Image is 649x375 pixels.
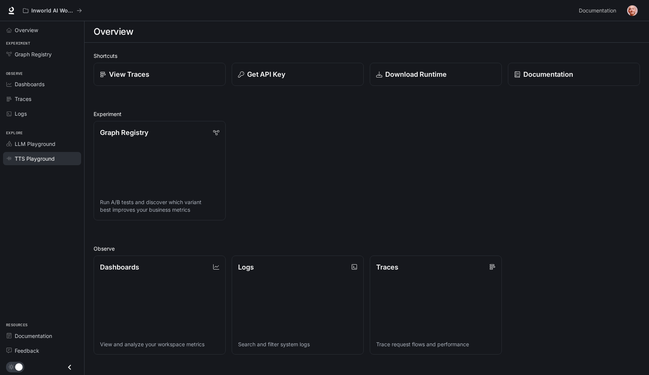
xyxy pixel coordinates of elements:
a: Documentation [576,3,622,18]
p: Run A/B tests and discover which variant best improves your business metrics [100,198,219,214]
p: Dashboards [100,262,139,272]
a: TracesTrace request flows and performance [370,256,502,355]
button: Close drawer [61,360,78,375]
h2: Experiment [94,110,640,118]
p: View Traces [109,69,149,79]
a: Logs [3,107,81,120]
p: Search and filter system logs [238,341,357,348]
p: Documentation [523,69,573,79]
a: Documentation [508,63,640,86]
span: TTS Playground [15,155,55,163]
span: Documentation [579,6,616,15]
img: User avatar [627,5,638,16]
h2: Observe [94,245,640,253]
span: LLM Playground [15,140,55,148]
p: Inworld AI Wonderland [31,8,74,14]
p: Logs [238,262,254,272]
a: Feedback [3,344,81,357]
a: Graph RegistryRun A/B tests and discover which variant best improves your business metrics [94,121,226,220]
p: View and analyze your workspace metrics [100,341,219,348]
p: Traces [376,262,398,272]
a: Download Runtime [370,63,502,86]
span: Traces [15,95,31,103]
a: Traces [3,92,81,105]
span: Feedback [15,347,39,355]
p: Get API Key [247,69,285,79]
h1: Overview [94,24,133,39]
button: User avatar [625,3,640,18]
p: Graph Registry [100,127,148,138]
button: Get API Key [232,63,364,86]
span: Graph Registry [15,50,52,58]
a: Documentation [3,329,81,342]
span: Dashboards [15,80,45,88]
a: Overview [3,23,81,37]
button: All workspaces [20,3,85,18]
a: View Traces [94,63,226,86]
a: TTS Playground [3,152,81,165]
a: DashboardsView and analyze your workspace metrics [94,256,226,355]
span: Logs [15,110,27,118]
a: Dashboards [3,77,81,91]
span: Overview [15,26,38,34]
span: Dark mode toggle [15,363,23,371]
a: LLM Playground [3,137,81,150]
h2: Shortcuts [94,52,640,60]
p: Download Runtime [385,69,447,79]
a: Graph Registry [3,48,81,61]
a: LogsSearch and filter system logs [232,256,364,355]
span: Documentation [15,332,52,340]
p: Trace request flows and performance [376,341,495,348]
